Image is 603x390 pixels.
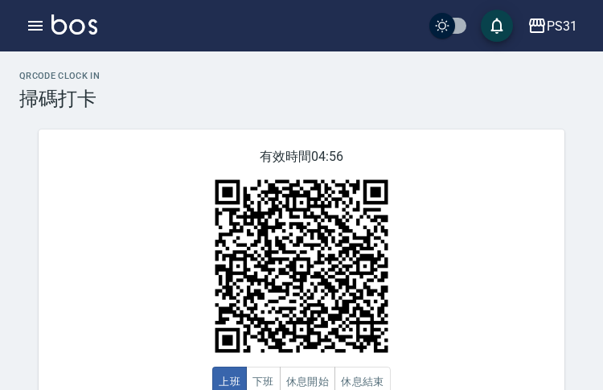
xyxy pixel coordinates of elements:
h3: 掃碼打卡 [19,88,584,110]
img: Logo [51,14,97,35]
button: save [481,10,513,42]
div: PS31 [547,16,577,36]
h2: QRcode Clock In [19,71,584,81]
button: PS31 [521,10,584,43]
